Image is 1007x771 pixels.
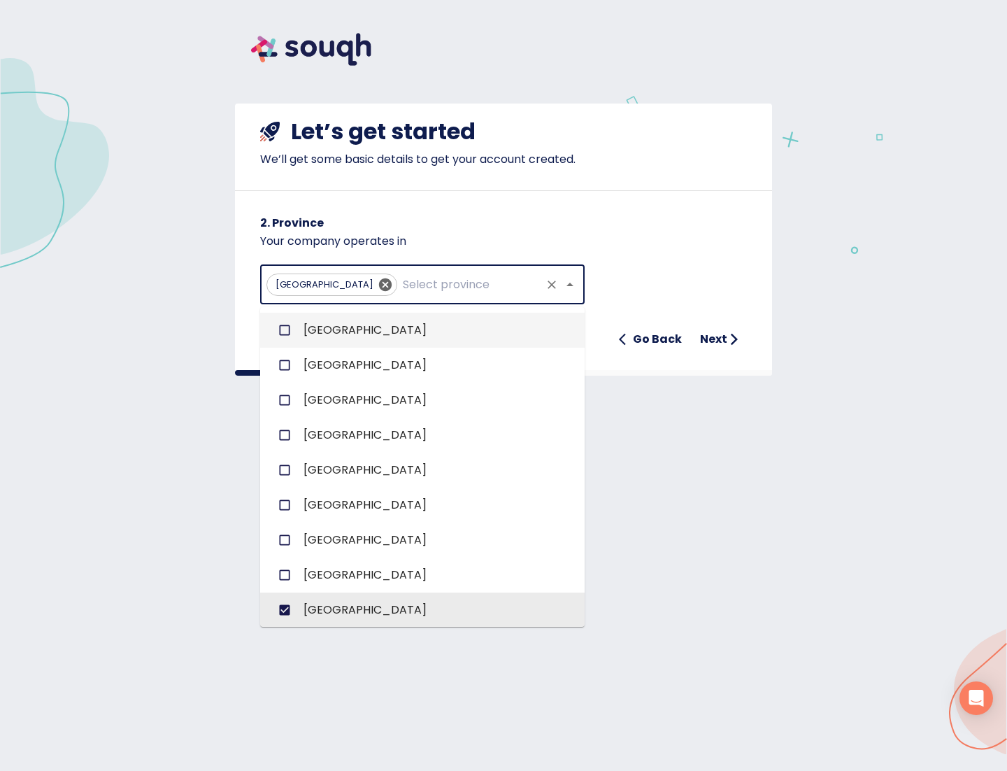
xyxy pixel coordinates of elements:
[542,275,562,295] button: Clear
[303,567,427,583] span: [GEOGRAPHIC_DATA]
[633,330,682,349] h6: Go Back
[560,275,580,295] button: Close
[303,532,427,549] span: [GEOGRAPHIC_DATA]
[613,325,687,353] button: Go Back
[260,122,280,141] img: shuttle
[267,278,382,291] span: [GEOGRAPHIC_DATA]
[303,427,427,444] span: [GEOGRAPHIC_DATA]
[260,213,747,233] h6: 2. Province
[694,325,747,353] button: Next
[303,392,427,409] span: [GEOGRAPHIC_DATA]
[303,602,427,618] span: [GEOGRAPHIC_DATA]
[235,17,387,82] img: souqh logo
[291,118,476,146] h4: Let’s get started
[260,233,747,250] p: Your company operates in
[260,151,747,168] p: We’ll get some basic details to get your account created.
[266,274,397,296] div: [GEOGRAPHIC_DATA]
[303,497,427,514] span: [GEOGRAPHIC_DATA]
[700,330,727,349] h6: Next
[959,681,993,715] div: Open Intercom Messenger
[303,462,427,479] span: [GEOGRAPHIC_DATA]
[303,322,427,339] span: [GEOGRAPHIC_DATA]
[303,357,427,374] span: [GEOGRAPHIC_DATA]
[400,271,539,298] input: Select province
